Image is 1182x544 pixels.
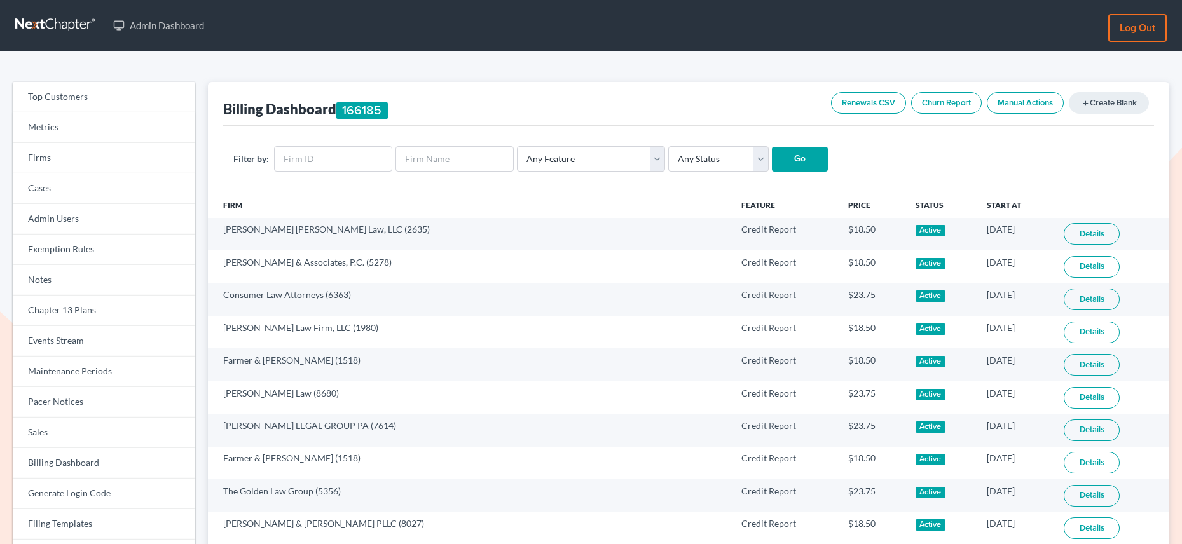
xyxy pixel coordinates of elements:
td: [PERSON_NAME] Law Firm, LLC (1980) [208,316,732,348]
a: Pacer Notices [13,387,195,418]
td: [DATE] [977,512,1054,544]
a: Exemption Rules [13,235,195,265]
td: Credit Report [731,316,837,348]
i: add [1082,99,1090,107]
a: Firms [13,143,195,173]
a: Manual Actions [987,92,1064,114]
a: Admin Users [13,204,195,235]
a: Top Customers [13,82,195,112]
td: [PERSON_NAME] & Associates, P.C. (5278) [208,250,732,283]
th: Status [905,193,976,218]
td: Credit Report [731,348,837,381]
a: Details [1064,223,1120,245]
a: Metrics [13,112,195,143]
td: [PERSON_NAME] LEGAL GROUP PA (7614) [208,414,732,446]
div: Active [916,454,945,465]
a: Maintenance Periods [13,357,195,387]
td: Credit Report [731,479,837,512]
div: Active [916,389,945,400]
div: Billing Dashboard [223,100,388,119]
td: Credit Report [731,250,837,283]
td: $23.75 [838,414,905,446]
input: Firm ID [274,146,392,172]
td: [DATE] [977,348,1054,381]
div: Active [916,258,945,269]
td: Farmer & [PERSON_NAME] (1518) [208,447,732,479]
td: $18.50 [838,512,905,544]
td: Credit Report [731,512,837,544]
td: Credit Report [731,218,837,250]
a: Billing Dashboard [13,448,195,479]
a: Details [1064,419,1120,441]
a: Details [1064,256,1120,278]
td: $23.75 [838,283,905,316]
a: Details [1064,485,1120,507]
td: [DATE] [977,316,1054,348]
td: $18.50 [838,348,905,381]
td: $18.50 [838,316,905,348]
td: $18.50 [838,218,905,250]
input: Firm Name [395,146,514,172]
a: Generate Login Code [13,479,195,509]
a: addCreate Blank [1069,92,1149,114]
a: Renewals CSV [831,92,906,114]
div: Active [916,487,945,498]
td: [PERSON_NAME] Law (8680) [208,381,732,414]
a: Filing Templates [13,509,195,540]
td: Credit Report [731,381,837,414]
th: Price [838,193,905,218]
a: Admin Dashboard [107,14,210,37]
th: Feature [731,193,837,218]
a: Details [1064,322,1120,343]
div: Active [916,421,945,433]
td: [DATE] [977,283,1054,316]
a: Churn Report [911,92,982,114]
a: Details [1064,289,1120,310]
th: Start At [977,193,1054,218]
td: [DATE] [977,414,1054,446]
a: Details [1064,354,1120,376]
div: 166185 [336,102,388,119]
td: [PERSON_NAME] [PERSON_NAME] Law, LLC (2635) [208,218,732,250]
td: The Golden Law Group (5356) [208,479,732,512]
div: Active [916,356,945,367]
input: Go [772,147,828,172]
td: Credit Report [731,283,837,316]
td: [DATE] [977,250,1054,283]
a: Details [1064,452,1120,473]
td: [DATE] [977,381,1054,414]
a: Log out [1108,14,1167,42]
td: Credit Report [731,414,837,446]
a: Notes [13,265,195,296]
th: Firm [208,193,732,218]
a: Details [1064,387,1120,409]
td: [DATE] [977,479,1054,512]
td: [DATE] [977,218,1054,250]
td: $18.50 [838,250,905,283]
td: Credit Report [731,447,837,479]
a: Details [1064,517,1120,539]
td: [DATE] [977,447,1054,479]
a: Cases [13,173,195,204]
a: Sales [13,418,195,448]
div: Active [916,519,945,531]
td: $23.75 [838,479,905,512]
td: Consumer Law Attorneys (6363) [208,283,732,316]
div: Active [916,225,945,236]
a: Chapter 13 Plans [13,296,195,326]
div: Active [916,290,945,302]
td: [PERSON_NAME] & [PERSON_NAME] PLLC (8027) [208,512,732,544]
td: $18.50 [838,447,905,479]
a: Events Stream [13,326,195,357]
label: Filter by: [233,152,269,165]
td: $23.75 [838,381,905,414]
td: Farmer & [PERSON_NAME] (1518) [208,348,732,381]
div: Active [916,323,945,335]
